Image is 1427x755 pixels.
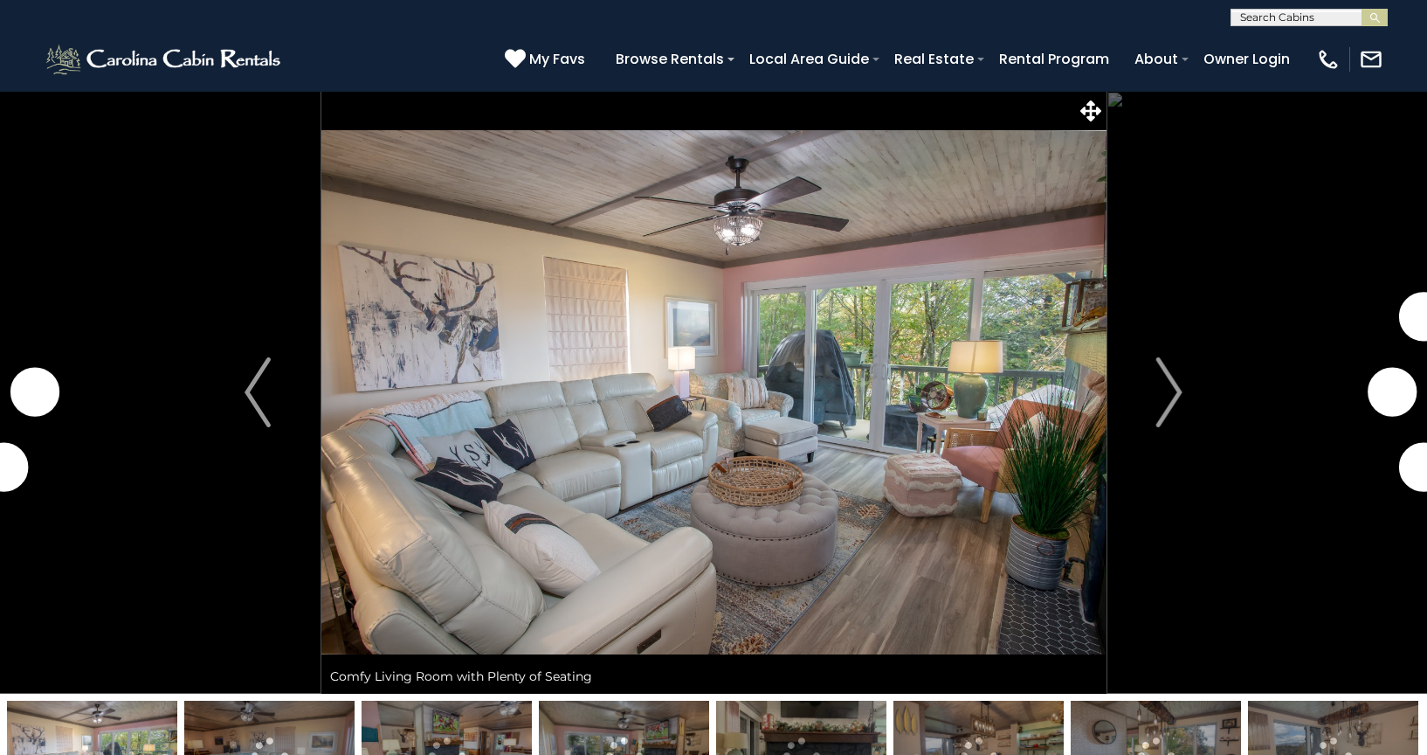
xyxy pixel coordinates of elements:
img: White-1-2.png [44,42,286,77]
a: Owner Login [1195,44,1299,74]
span: My Favs [529,48,585,70]
a: Browse Rentals [607,44,733,74]
a: Rental Program [990,44,1118,74]
a: Local Area Guide [741,44,878,74]
a: My Favs [505,48,589,71]
img: mail-regular-white.png [1359,47,1383,72]
img: arrow [245,357,271,427]
button: Previous [194,91,321,694]
button: Next [1106,91,1233,694]
img: phone-regular-white.png [1316,47,1341,72]
a: Real Estate [886,44,982,74]
div: Comfy Living Room with Plenty of Seating [321,659,1106,694]
a: About [1126,44,1187,74]
img: arrow [1156,357,1182,427]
